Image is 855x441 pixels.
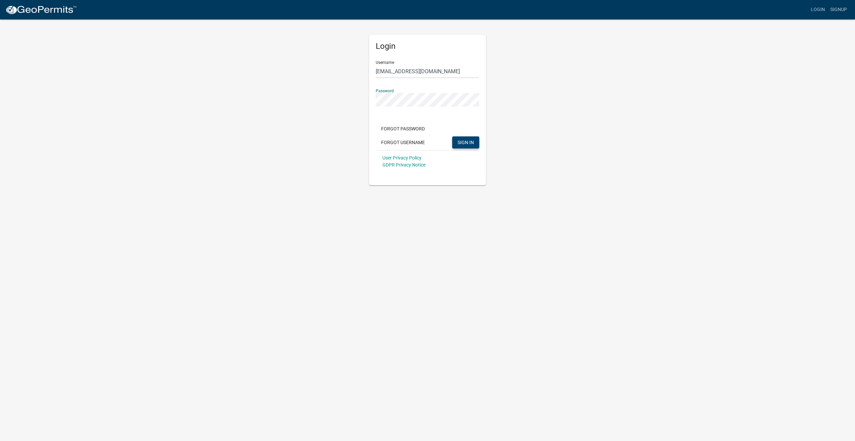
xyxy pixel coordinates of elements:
[382,162,425,168] a: GDPR Privacy Notice
[458,139,474,145] span: SIGN IN
[382,155,421,160] a: User Privacy Policy
[376,123,430,135] button: Forgot Password
[808,3,828,16] a: Login
[452,136,479,148] button: SIGN IN
[828,3,850,16] a: Signup
[376,136,430,148] button: Forgot Username
[376,41,479,51] h5: Login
